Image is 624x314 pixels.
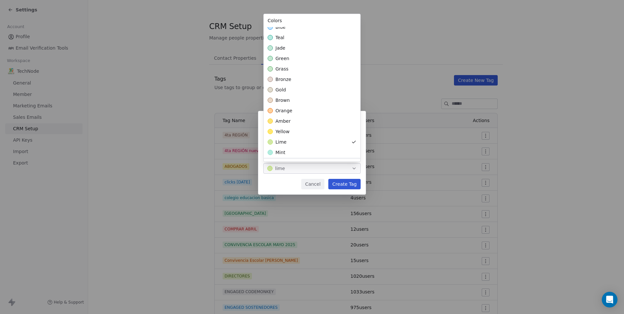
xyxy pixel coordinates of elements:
span: brown [275,97,290,103]
span: gold [275,86,286,93]
span: jade [275,45,285,51]
span: bronze [275,76,291,83]
span: blue [275,24,286,30]
span: yellow [275,128,289,135]
span: teal [275,34,284,41]
span: orange [275,107,292,114]
span: green [275,55,289,62]
span: grass [275,66,289,72]
span: lime [275,139,287,145]
span: Colors [268,18,282,23]
span: mint [275,149,285,156]
span: amber [275,118,290,124]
